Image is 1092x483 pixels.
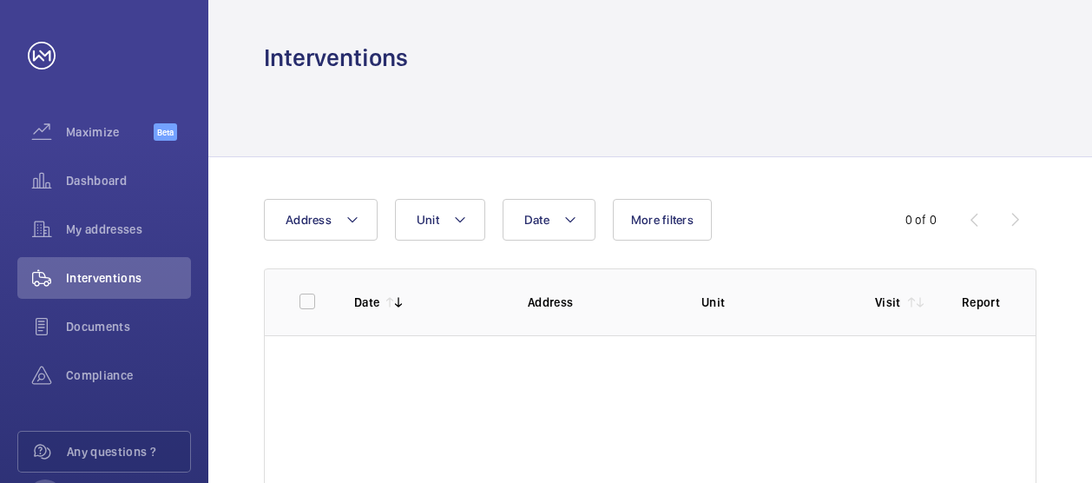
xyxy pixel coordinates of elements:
span: Documents [66,318,191,335]
p: Visit [875,294,901,311]
span: Maximize [66,123,154,141]
p: Report [962,294,1001,311]
span: Interventions [66,269,191,287]
div: 0 of 0 [905,211,937,228]
span: Compliance [66,367,191,384]
span: Unit [417,213,439,227]
span: Address [286,213,332,227]
span: Any questions ? [67,443,190,460]
span: Dashboard [66,172,191,189]
button: Date [503,199,595,241]
h1: Interventions [264,42,408,74]
button: More filters [613,199,712,241]
p: Date [354,294,379,311]
span: My addresses [66,221,191,238]
p: Address [528,294,674,311]
p: Unit [701,294,847,311]
button: Unit [395,199,485,241]
button: Address [264,199,378,241]
span: More filters [631,213,694,227]
span: Beta [154,123,177,141]
span: Date [524,213,549,227]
